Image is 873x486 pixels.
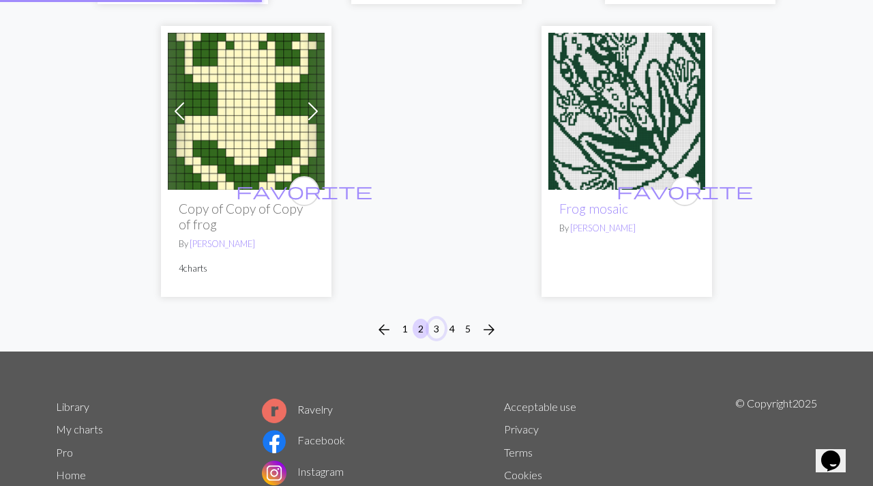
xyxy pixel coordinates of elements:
[236,180,372,201] span: favorite
[262,403,333,416] a: Ravelry
[179,201,314,232] h2: Copy of Copy of Copy of frog
[559,222,694,235] p: By
[475,319,503,341] button: Next
[262,399,286,423] img: Ravelry logo
[548,33,705,190] img: Frog mosaic
[481,320,497,339] span: arrow_forward
[570,223,636,233] a: [PERSON_NAME]
[56,400,89,413] a: Library
[56,468,86,481] a: Home
[376,321,392,338] i: Previous
[504,423,539,435] a: Privacy
[504,446,533,459] a: Terms
[168,33,325,190] img: frog
[617,177,753,205] i: favourite
[262,461,286,485] img: Instagram logo
[262,429,286,454] img: Facebook logo
[168,103,325,116] a: frog
[370,319,398,341] button: Previous
[428,319,445,339] button: 3
[179,238,314,251] p: By
[504,400,576,413] a: Acceptable use
[559,201,628,216] a: Frog mosaic
[397,319,413,339] button: 1
[179,262,314,275] p: 4 charts
[504,468,542,481] a: Cookies
[617,180,753,201] span: favorite
[670,176,700,206] button: favourite
[190,238,255,249] a: [PERSON_NAME]
[236,177,372,205] i: favourite
[376,320,392,339] span: arrow_back
[289,176,319,206] button: favourite
[816,431,859,472] iframe: chat widget
[481,321,497,338] i: Next
[56,423,103,435] a: My charts
[56,446,73,459] a: Pro
[548,103,705,116] a: Frog mosaic
[262,465,344,478] a: Instagram
[460,319,476,339] button: 5
[413,319,429,339] button: 2
[444,319,460,339] button: 4
[370,319,503,341] nav: Page navigation
[262,433,345,446] a: Facebook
